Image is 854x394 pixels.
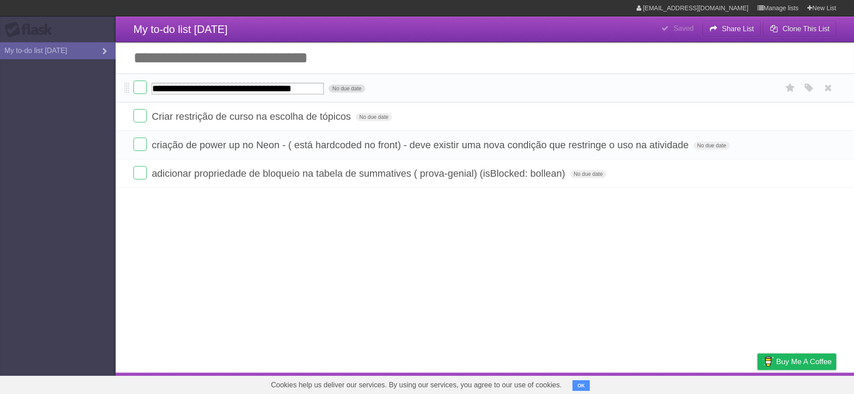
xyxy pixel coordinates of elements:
span: No due date [693,142,729,150]
label: Done [133,166,147,179]
b: Share List [722,25,754,32]
label: Star task [782,81,799,95]
span: No due date [329,85,365,93]
label: Done [133,81,147,94]
span: No due date [356,113,392,121]
span: Criar restrição de curso na escolha de tópicos [152,111,353,122]
span: My to-do list [DATE] [133,23,228,35]
button: OK [572,380,590,391]
span: Cookies help us deliver our services. By using our services, you agree to our use of cookies. [262,376,571,394]
span: Buy me a coffee [776,354,832,370]
span: No due date [570,170,606,178]
img: Buy me a coffee [762,354,774,369]
label: Done [133,138,147,151]
label: Done [133,109,147,122]
div: Flask [4,22,58,38]
b: Clone This List [782,25,830,32]
button: Clone This List [763,21,836,37]
a: Terms [716,375,735,392]
a: About [639,375,658,392]
a: Buy me a coffee [757,353,836,370]
span: adicionar propriedade de bloqueio na tabela de summatives ( prova-genial) (isBlocked: bollean) [152,168,567,179]
a: Suggest a feature [780,375,836,392]
button: Share List [702,21,761,37]
a: Privacy [746,375,769,392]
b: Saved [673,24,693,32]
span: criação de power up no Neon - ( está hardcoded no front) - deve existir uma nova condição que res... [152,139,691,150]
a: Developers [669,375,705,392]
